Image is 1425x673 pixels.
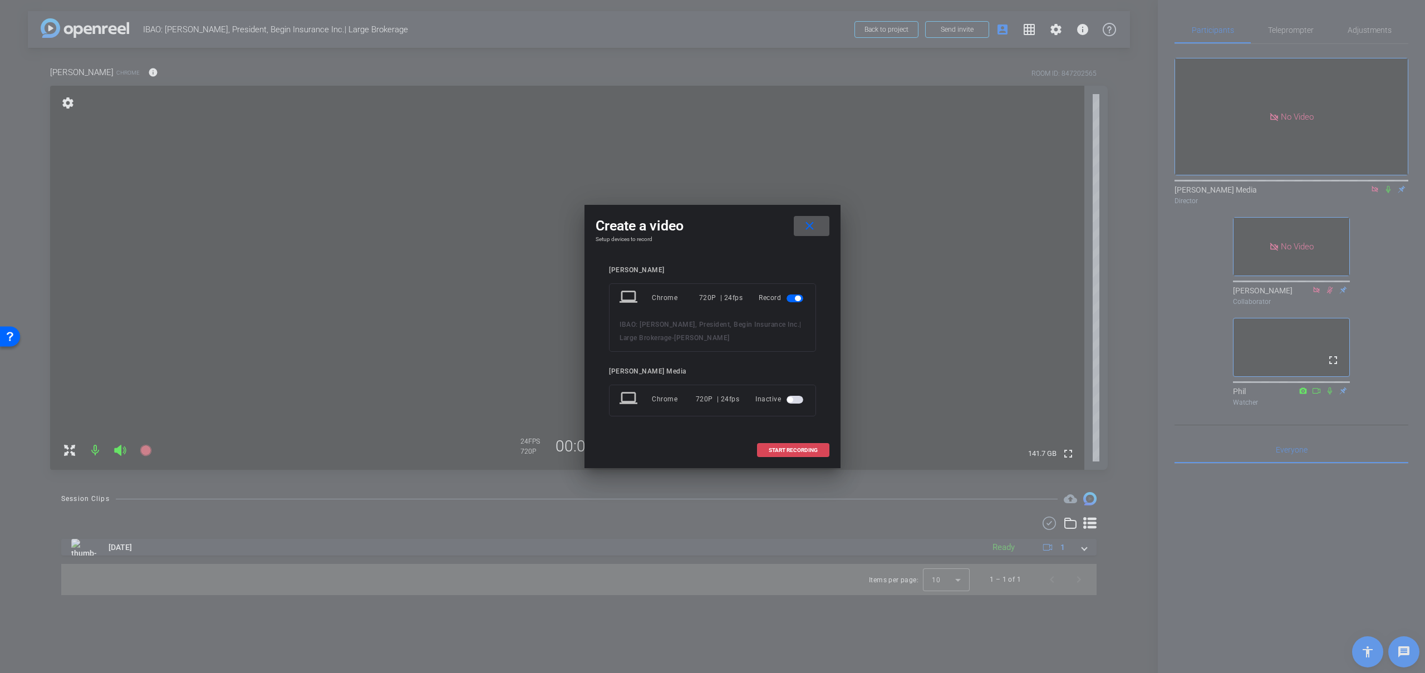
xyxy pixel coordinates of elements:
[609,266,816,274] div: [PERSON_NAME]
[620,321,802,342] span: IBAO: [PERSON_NAME], President, Begin Insurance Inc.| Large Brokerage
[759,288,805,308] div: Record
[652,288,699,308] div: Chrome
[620,288,640,308] mat-icon: laptop
[620,389,640,409] mat-icon: laptop
[674,334,730,342] span: [PERSON_NAME]
[699,288,743,308] div: 720P | 24fps
[696,389,740,409] div: 720P | 24fps
[803,219,817,233] mat-icon: close
[596,216,829,236] div: Create a video
[596,236,829,243] h4: Setup devices to record
[755,389,805,409] div: Inactive
[769,448,818,453] span: START RECORDING
[609,367,816,376] div: [PERSON_NAME] Media
[672,334,675,342] span: -
[652,389,696,409] div: Chrome
[757,443,829,457] button: START RECORDING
